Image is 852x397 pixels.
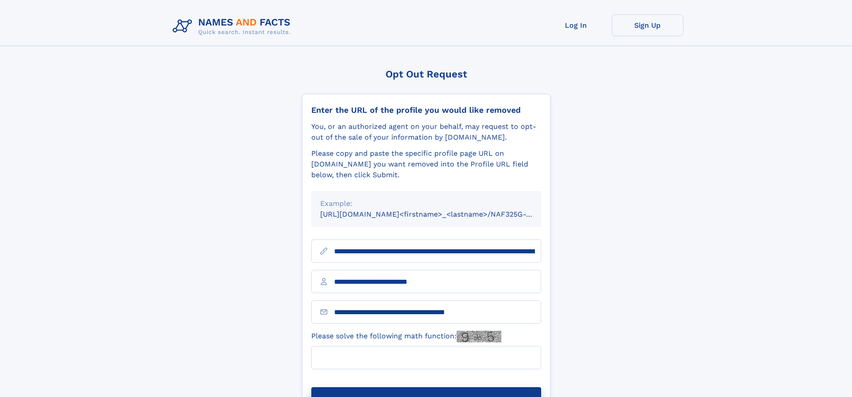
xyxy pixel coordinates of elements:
div: Example: [320,198,532,209]
a: Log In [540,14,612,36]
img: Logo Names and Facts [169,14,298,38]
a: Sign Up [612,14,683,36]
label: Please solve the following math function: [311,331,501,342]
div: Opt Out Request [302,68,551,80]
div: You, or an authorized agent on your behalf, may request to opt-out of the sale of your informatio... [311,121,541,143]
small: [URL][DOMAIN_NAME]<firstname>_<lastname>/NAF325G-xxxxxxxx [320,210,558,218]
div: Enter the URL of the profile you would like removed [311,105,541,115]
div: Please copy and paste the specific profile page URL on [DOMAIN_NAME] you want removed into the Pr... [311,148,541,180]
